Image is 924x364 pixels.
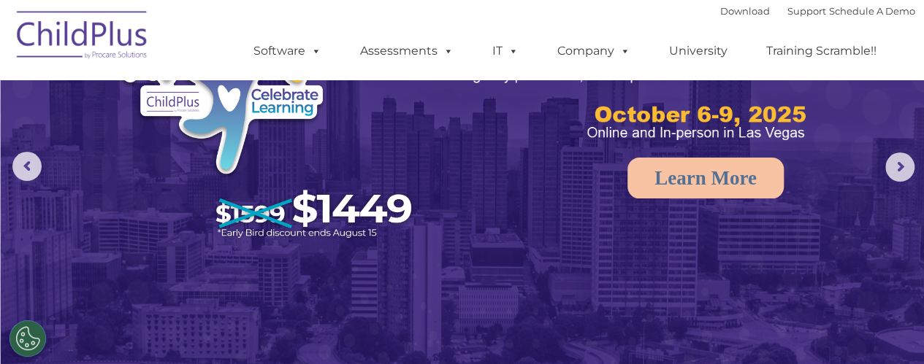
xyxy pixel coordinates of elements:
[543,36,645,66] a: Company
[203,96,248,107] span: Last name
[478,36,533,66] a: IT
[9,320,46,357] button: Cookies Settings
[345,36,468,66] a: Assessments
[239,36,336,66] a: Software
[627,158,784,198] a: Learn More
[752,36,891,66] a: Training Scramble!!
[829,5,915,17] a: Schedule A Demo
[720,5,915,17] font: |
[787,5,826,17] a: Support
[9,1,156,74] img: ChildPlus by Procare Solutions
[720,5,770,17] a: Download
[654,36,742,66] a: University
[203,156,265,167] span: Phone number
